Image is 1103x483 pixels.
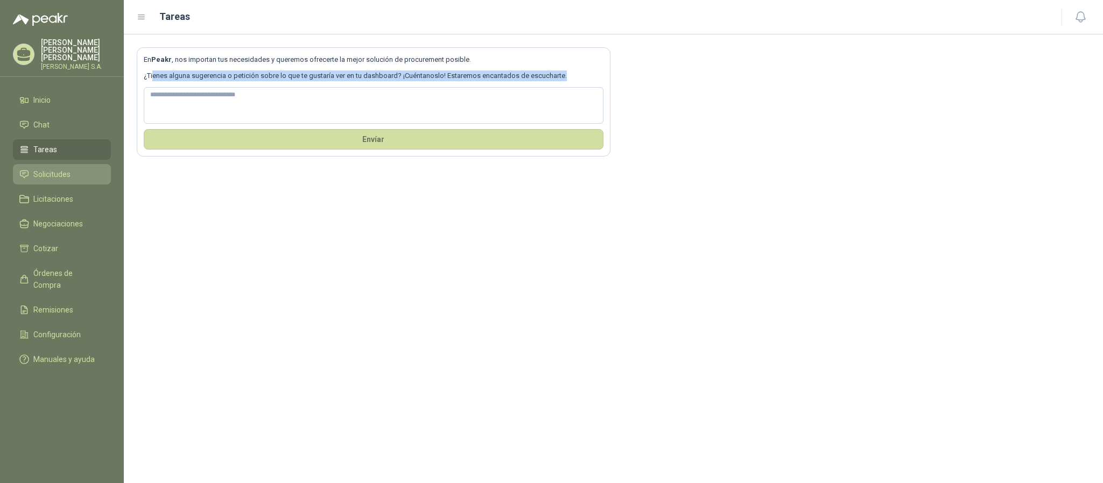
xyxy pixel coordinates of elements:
a: Configuración [13,324,111,345]
span: Inicio [33,94,51,106]
span: Cotizar [33,243,58,254]
span: Tareas [33,144,57,155]
p: [PERSON_NAME] [PERSON_NAME] [PERSON_NAME] [41,39,111,61]
img: Logo peakr [13,13,68,26]
b: Peakr [151,55,172,63]
a: Tareas [13,139,111,160]
span: Chat [33,119,50,131]
a: Remisiones [13,300,111,320]
span: Órdenes de Compra [33,267,101,291]
p: ¿Tienes alguna sugerencia o petición sobre lo que te gustaría ver en tu dashboard? ¡Cuéntanoslo! ... [144,70,603,81]
a: Negociaciones [13,214,111,234]
span: Negociaciones [33,218,83,230]
span: Solicitudes [33,168,71,180]
a: Órdenes de Compra [13,263,111,295]
a: Inicio [13,90,111,110]
h1: Tareas [159,9,190,24]
a: Licitaciones [13,189,111,209]
span: Configuración [33,329,81,340]
a: Chat [13,115,111,135]
a: Cotizar [13,238,111,259]
p: En , nos importan tus necesidades y queremos ofrecerte la mejor solución de procurement posible. [144,54,603,65]
span: Remisiones [33,304,73,316]
button: Envíar [144,129,603,150]
span: Manuales y ayuda [33,353,95,365]
p: [PERSON_NAME] S.A. [41,63,111,70]
a: Manuales y ayuda [13,349,111,370]
a: Solicitudes [13,164,111,184]
span: Licitaciones [33,193,73,205]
